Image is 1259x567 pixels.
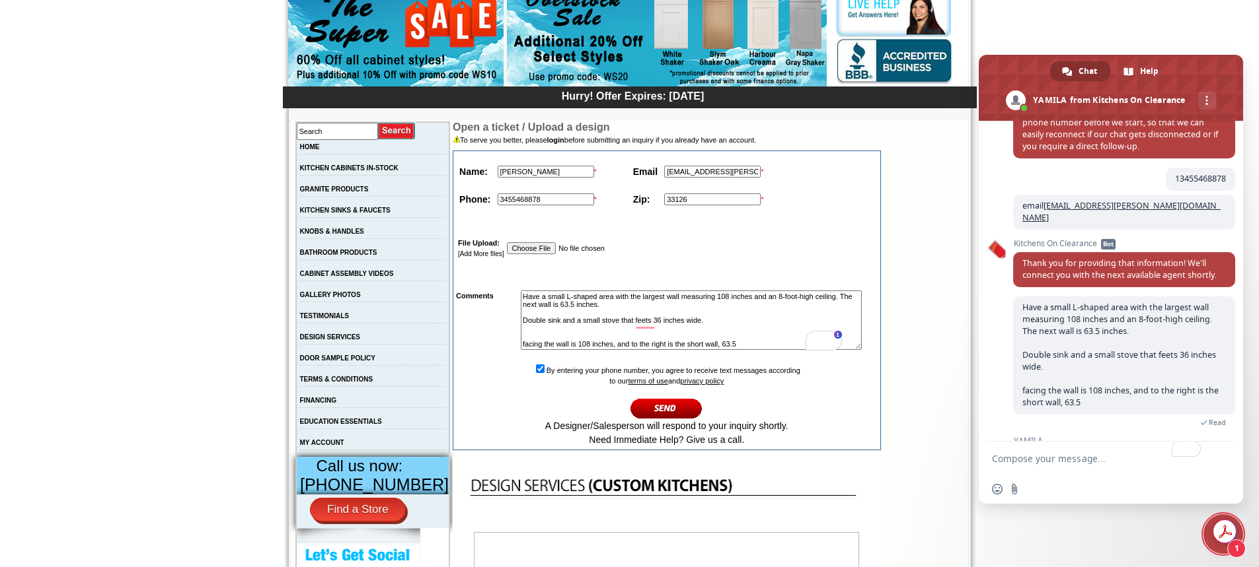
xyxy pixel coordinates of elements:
td: To serve you better, please before submitting an inquiry if you already have an account. [453,134,880,147]
span: Thank you for providing that information! We'll connect you with the next available agent shortly. [1022,257,1217,281]
a: [Add More files] [458,250,504,257]
span: A Designer/Salesperson will respond to your inquiry shortly. Need Immediate Help? Give us a call. [545,420,788,445]
span: YAMILA [1013,436,1235,446]
strong: Zip: [633,194,650,205]
strong: File Upload: [458,239,500,247]
a: Find a Store [310,498,406,521]
td: Open a ticket / Upload a design [453,121,880,133]
span: 1 [1227,539,1246,558]
a: privacy policy [680,377,724,385]
span: email [1022,200,1221,223]
span: Read [1209,418,1226,427]
textarea: To enrich screen reader interactions, please activate Accessibility in Grammarly extension settings [521,290,862,350]
a: FINANCING [300,397,337,404]
a: KNOBS & HANDLES [300,228,364,235]
a: [EMAIL_ADDRESS][PERSON_NAME][DOMAIN_NAME] [1022,200,1221,223]
td: By entering your phone number, you agree to receive text messages according to our and [455,361,878,449]
span: Send a file [1009,484,1020,494]
span: Chat [1079,61,1097,81]
strong: Phone: [459,194,490,205]
a: login [547,136,564,144]
strong: Email [633,166,658,177]
strong: Name: [459,166,488,177]
span: Call us now: [317,457,403,475]
a: KITCHEN SINKS & FAUCETS [300,207,391,214]
a: DOOR SAMPLE POLICY [300,354,375,362]
a: MY ACCOUNT [300,439,344,446]
span: Help [1140,61,1159,81]
a: Chat [1050,61,1110,81]
span: 13455468878 [1175,173,1226,184]
a: TERMS & CONDITIONS [300,376,373,383]
a: GALLERY PHOTOS [300,291,361,298]
input: Continue [630,397,703,419]
span: [PHONE_NUMBER] [300,475,449,494]
input: Submit [378,122,416,140]
a: KITCHEN CABINETS IN-STOCK [300,164,399,172]
a: DESIGN SERVICES [300,333,361,341]
textarea: To enrich screen reader interactions, please activate Accessibility in Grammarly extension settings [992,442,1203,475]
input: +1(XXX)-XXX-XXXX [498,193,594,205]
a: CABINET ASSEMBLY VIDEOS [300,270,394,277]
a: HOME [300,143,320,150]
a: terms of use [628,377,668,385]
a: GRANITE PRODUCTS [300,185,369,193]
strong: Comments [456,292,494,300]
a: BATHROOM PRODUCTS [300,249,377,256]
div: Hurry! Offer Expires: [DATE] [289,88,977,102]
a: Close chat [1203,514,1243,554]
a: TESTIMONIALS [300,312,349,319]
span: Have a small L-shaped area with the largest wall measuring 108 inches and an 8-foot-high ceiling.... [1022,302,1219,408]
span: Insert an emoji [992,484,1003,494]
span: Kitchens On Clearance [1013,239,1235,248]
span: Bot [1101,239,1116,250]
a: EDUCATION ESSENTIALS [300,418,382,425]
a: Help [1112,61,1172,81]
